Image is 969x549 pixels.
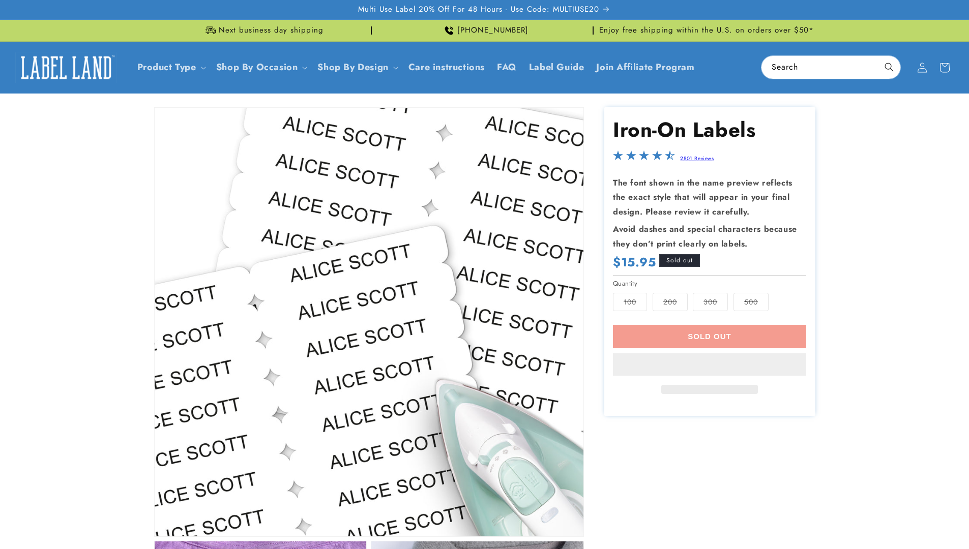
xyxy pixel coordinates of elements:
[311,55,402,79] summary: Shop By Design
[402,55,491,79] a: Care instructions
[733,293,769,311] label: 500
[317,60,388,74] a: Shop By Design
[653,293,688,311] label: 200
[613,223,797,250] strong: Avoid dashes and special characters because they don’t print clearly on labels.
[613,279,638,289] legend: Quantity
[659,254,700,267] span: Sold out
[613,293,647,311] label: 100
[523,55,591,79] a: Label Guide
[219,25,324,36] span: Next business day shipping
[596,62,694,73] span: Join Affiliate Program
[693,293,728,311] label: 300
[598,20,815,41] div: Announcement
[216,62,298,73] span: Shop By Occasion
[599,25,814,36] span: Enjoy free shipping within the U.S. on orders over $50*
[491,55,523,79] a: FAQ
[497,62,517,73] span: FAQ
[137,60,196,74] a: Product Type
[408,62,485,73] span: Care instructions
[680,155,714,162] a: 2801 Reviews
[376,20,594,41] div: Announcement
[131,55,210,79] summary: Product Type
[12,48,121,87] a: Label Land
[590,55,700,79] a: Join Affiliate Program
[457,25,528,36] span: [PHONE_NUMBER]
[154,20,372,41] div: Announcement
[613,116,806,143] h1: Iron-On Labels
[529,62,584,73] span: Label Guide
[878,56,900,78] button: Search
[358,5,599,15] span: Multi Use Label 20% Off For 48 Hours - Use Code: MULTIUSE20
[613,254,656,270] span: $15.95
[210,55,312,79] summary: Shop By Occasion
[15,52,117,83] img: Label Land
[613,153,675,165] span: 4.5-star overall rating
[613,177,792,218] strong: The font shown in the name preview reflects the exact style that will appear in your final design...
